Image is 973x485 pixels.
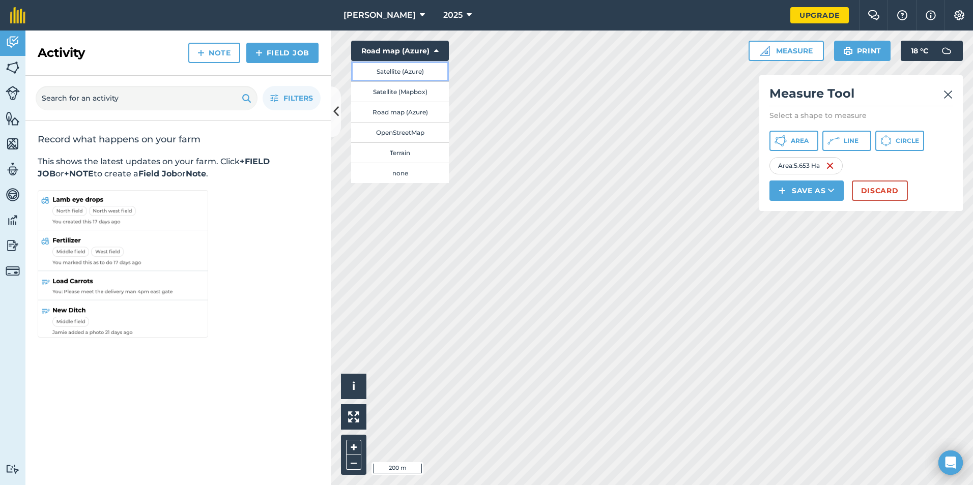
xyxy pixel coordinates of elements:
[246,43,319,63] a: Field Job
[852,180,908,201] button: Discard
[36,86,257,110] input: Search for an activity
[351,163,449,183] button: none
[936,41,957,61] img: svg+xml;base64,PD94bWwgdmVyc2lvbj0iMS4wIiBlbmNvZGluZz0idXRmLTgiPz4KPCEtLSBHZW5lcmF0b3I6IEFkb2JlIE...
[351,61,449,81] button: Satellite (Azure)
[138,169,177,178] strong: Field Job
[38,45,85,61] h2: Activity
[346,440,361,455] button: +
[351,81,449,102] button: Satellite (Mapbox)
[352,380,355,392] span: i
[38,133,319,145] h2: Record what happens on your farm
[6,111,20,126] img: svg+xml;base64,PHN2ZyB4bWxucz0iaHR0cDovL3d3dy53My5vcmcvMjAwMC9zdmciIHdpZHRoPSI1NiIgaGVpZ2h0PSI2MC...
[263,86,321,110] button: Filters
[868,10,880,20] img: Two speech bubbles overlapping with the left bubble in the forefront
[875,131,924,151] button: Circle
[242,92,251,104] img: svg+xml;base64,PHN2ZyB4bWxucz0iaHR0cDovL3d3dy53My5vcmcvMjAwMC9zdmciIHdpZHRoPSIxOSIgaGVpZ2h0PSIyNC...
[38,156,319,180] p: This shows the latest updates on your farm. Click or to create a or .
[896,10,908,20] img: A question mark icon
[348,411,359,422] img: Four arrows, one pointing top left, one top right, one bottom right and the last bottom left
[844,137,858,145] span: Line
[188,43,240,63] a: Note
[769,180,844,201] button: Save as
[769,157,843,174] div: Area : 5.653 Ha
[901,41,963,61] button: 18 °C
[843,45,853,57] img: svg+xml;base64,PHN2ZyB4bWxucz0iaHR0cDovL3d3dy53My5vcmcvMjAwMC9zdmciIHdpZHRoPSIxOSIgaGVpZ2h0PSIyNC...
[911,41,928,61] span: 18 ° C
[943,88,953,101] img: svg+xml;base64,PHN2ZyB4bWxucz0iaHR0cDovL3d3dy53My5vcmcvMjAwMC9zdmciIHdpZHRoPSIyMiIgaGVpZ2h0PSIzMC...
[6,162,20,177] img: svg+xml;base64,PD94bWwgdmVyc2lvbj0iMS4wIiBlbmNvZGluZz0idXRmLTgiPz4KPCEtLSBHZW5lcmF0b3I6IEFkb2JlIE...
[791,137,809,145] span: Area
[443,9,463,21] span: 2025
[760,46,770,56] img: Ruler icon
[6,213,20,228] img: svg+xml;base64,PD94bWwgdmVyc2lvbj0iMS4wIiBlbmNvZGluZz0idXRmLTgiPz4KPCEtLSBHZW5lcmF0b3I6IEFkb2JlIE...
[769,85,953,106] h2: Measure Tool
[6,35,20,50] img: svg+xml;base64,PD94bWwgdmVyc2lvbj0iMS4wIiBlbmNvZGluZz0idXRmLTgiPz4KPCEtLSBHZW5lcmF0b3I6IEFkb2JlIE...
[341,374,366,399] button: i
[10,7,25,23] img: fieldmargin Logo
[938,450,963,475] div: Open Intercom Messenger
[351,142,449,163] button: Terrain
[6,136,20,151] img: svg+xml;base64,PHN2ZyB4bWxucz0iaHR0cDovL3d3dy53My5vcmcvMjAwMC9zdmciIHdpZHRoPSI1NiIgaGVpZ2h0PSI2MC...
[749,41,824,61] button: Measure
[769,131,818,151] button: Area
[926,9,936,21] img: svg+xml;base64,PHN2ZyB4bWxucz0iaHR0cDovL3d3dy53My5vcmcvMjAwMC9zdmciIHdpZHRoPSIxNyIgaGVpZ2h0PSIxNy...
[6,86,20,100] img: svg+xml;base64,PD94bWwgdmVyc2lvbj0iMS4wIiBlbmNvZGluZz0idXRmLTgiPz4KPCEtLSBHZW5lcmF0b3I6IEFkb2JlIE...
[255,47,263,59] img: svg+xml;base64,PHN2ZyB4bWxucz0iaHR0cDovL3d3dy53My5vcmcvMjAwMC9zdmciIHdpZHRoPSIxNCIgaGVpZ2h0PSIyNC...
[283,93,313,104] span: Filters
[769,110,953,120] p: Select a shape to measure
[64,169,94,178] strong: +NOTE
[346,455,361,470] button: –
[896,137,919,145] span: Circle
[351,122,449,142] button: OpenStreetMap
[6,238,20,253] img: svg+xml;base64,PD94bWwgdmVyc2lvbj0iMS4wIiBlbmNvZGluZz0idXRmLTgiPz4KPCEtLSBHZW5lcmF0b3I6IEFkb2JlIE...
[6,264,20,278] img: svg+xml;base64,PD94bWwgdmVyc2lvbj0iMS4wIiBlbmNvZGluZz0idXRmLTgiPz4KPCEtLSBHZW5lcmF0b3I6IEFkb2JlIE...
[344,9,416,21] span: [PERSON_NAME]
[6,60,20,75] img: svg+xml;base64,PHN2ZyB4bWxucz0iaHR0cDovL3d3dy53My5vcmcvMjAwMC9zdmciIHdpZHRoPSI1NiIgaGVpZ2h0PSI2MC...
[351,102,449,122] button: Road map (Azure)
[826,160,834,172] img: svg+xml;base64,PHN2ZyB4bWxucz0iaHR0cDovL3d3dy53My5vcmcvMjAwMC9zdmciIHdpZHRoPSIxNiIgaGVpZ2h0PSIyNC...
[6,187,20,202] img: svg+xml;base64,PD94bWwgdmVyc2lvbj0iMS4wIiBlbmNvZGluZz0idXRmLTgiPz4KPCEtLSBHZW5lcmF0b3I6IEFkb2JlIE...
[790,7,849,23] a: Upgrade
[822,131,871,151] button: Line
[779,185,786,197] img: svg+xml;base64,PHN2ZyB4bWxucz0iaHR0cDovL3d3dy53My5vcmcvMjAwMC9zdmciIHdpZHRoPSIxNCIgaGVpZ2h0PSIyNC...
[953,10,965,20] img: A cog icon
[351,41,449,61] button: Road map (Azure)
[834,41,891,61] button: Print
[6,464,20,474] img: svg+xml;base64,PD94bWwgdmVyc2lvbj0iMS4wIiBlbmNvZGluZz0idXRmLTgiPz4KPCEtLSBHZW5lcmF0b3I6IEFkb2JlIE...
[197,47,205,59] img: svg+xml;base64,PHN2ZyB4bWxucz0iaHR0cDovL3d3dy53My5vcmcvMjAwMC9zdmciIHdpZHRoPSIxNCIgaGVpZ2h0PSIyNC...
[186,169,206,178] strong: Note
